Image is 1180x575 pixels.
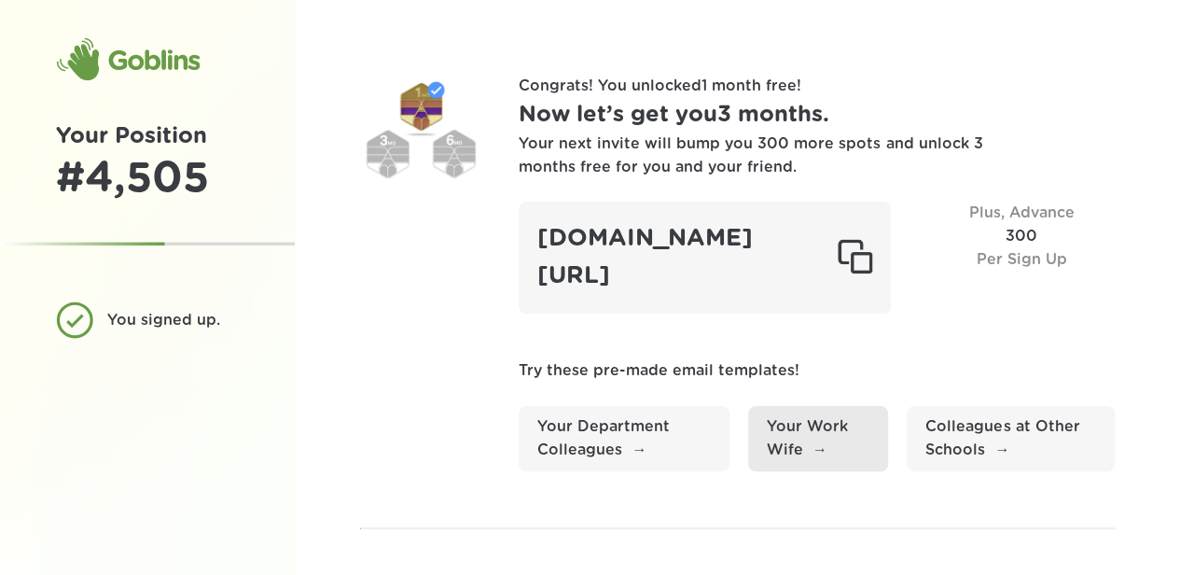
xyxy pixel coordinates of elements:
div: [DOMAIN_NAME][URL] [519,202,891,313]
span: Per Sign Up [977,252,1067,267]
a: Colleagues at Other Schools [907,406,1115,471]
div: You signed up. [107,309,225,332]
a: Your Work Wife [748,406,888,471]
div: 300 [928,202,1115,313]
p: Congrats! You unlocked 1 month free ! [519,75,1115,98]
h1: Now let’s get you 3 months . [519,98,1115,133]
div: Goblins [56,37,200,82]
div: Your next invite will bump you 300 more spots and unlock 3 months free for you and your friend. [519,133,985,179]
div: # 4,505 [56,154,239,204]
p: Try these pre-made email templates! [519,359,1115,383]
a: Your Department Colleagues [519,406,729,471]
span: Plus, Advance [969,205,1075,220]
h1: Your Position [56,119,239,154]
